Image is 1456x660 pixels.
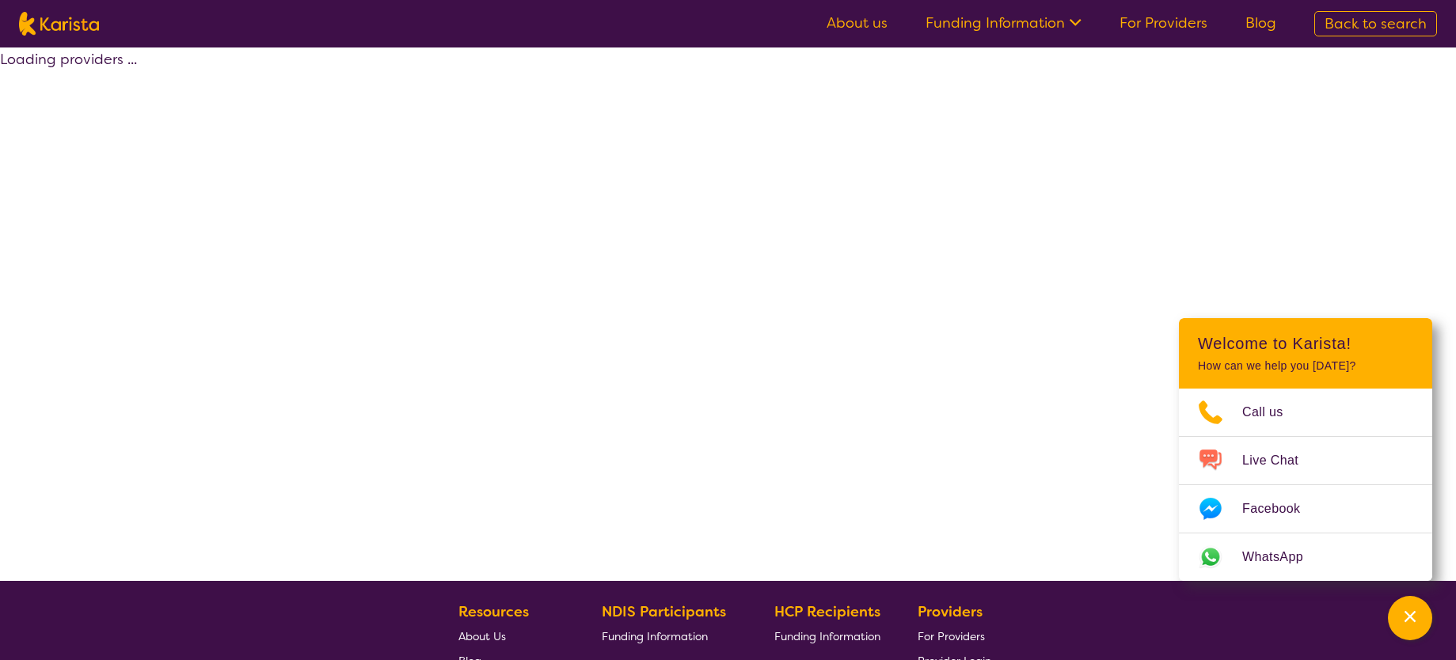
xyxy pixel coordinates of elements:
p: How can we help you [DATE]? [1198,359,1413,373]
a: Funding Information [774,624,880,648]
div: Channel Menu [1179,318,1432,581]
h2: Welcome to Karista! [1198,334,1413,353]
span: Back to search [1325,14,1427,33]
button: Channel Menu [1388,596,1432,640]
b: HCP Recipients [774,602,880,621]
a: Back to search [1314,11,1437,36]
a: About Us [458,624,565,648]
a: Funding Information [926,13,1082,32]
span: Facebook [1242,497,1319,521]
b: NDIS Participants [602,602,726,621]
span: About Us [458,629,506,643]
a: For Providers [918,624,991,648]
span: Funding Information [602,629,708,643]
span: For Providers [918,629,985,643]
b: Resources [458,602,529,621]
a: Blog [1245,13,1276,32]
ul: Choose channel [1179,389,1432,581]
a: Funding Information [602,624,738,648]
span: Live Chat [1242,449,1317,472]
span: Funding Information [774,629,880,643]
b: Providers [918,602,983,621]
a: For Providers [1120,13,1207,32]
span: WhatsApp [1242,545,1322,569]
span: Call us [1242,400,1302,424]
a: Web link opens in a new tab. [1179,533,1432,581]
img: Karista logo [19,12,99,36]
a: About us [827,13,888,32]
